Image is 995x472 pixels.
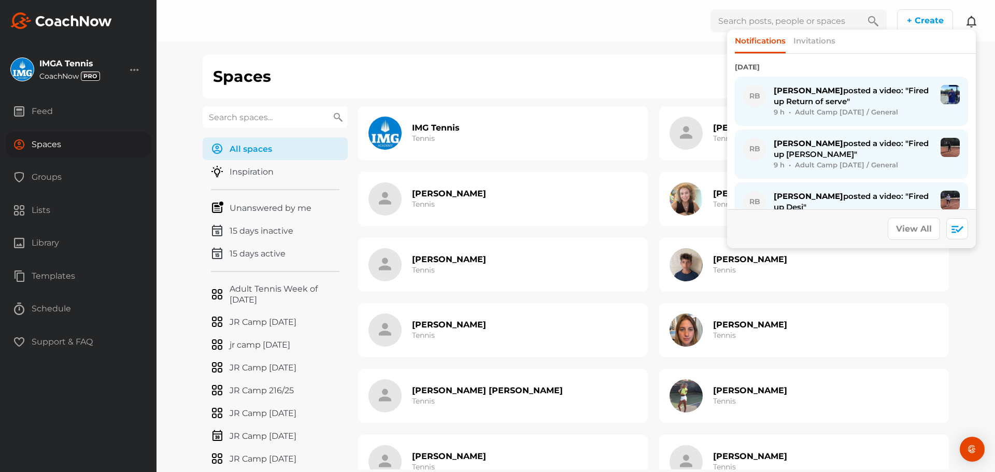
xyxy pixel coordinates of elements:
[710,10,860,32] input: Search posts, people or spaces
[230,283,339,305] p: Adult Tennis Week of [DATE]
[713,254,787,265] h2: [PERSON_NAME]
[230,408,296,419] p: JR Camp [DATE]
[10,12,112,29] img: svg+xml;base64,PHN2ZyB3aWR0aD0iMTk2IiBoZWlnaHQ9IjMyIiB2aWV3Qm94PSIwIDAgMTk2IDMyIiBmaWxsPSJub25lIi...
[713,133,736,144] h3: Tennis
[412,265,435,276] h3: Tennis
[203,106,348,128] input: Search spaces...
[735,77,968,126] button: RB [PERSON_NAME]posted a video: "Fired up Return of serve" 9 h • Adult Camp [DATE] / General
[713,319,787,330] h2: [PERSON_NAME]
[211,247,223,260] img: menuIcon
[713,330,736,341] h3: Tennis
[735,62,968,73] label: [DATE]
[774,138,843,148] b: [PERSON_NAME]
[5,98,151,132] a: Feed
[5,296,151,329] a: Schedule
[211,338,223,351] img: menuIcon
[5,263,151,296] a: Templates
[230,317,296,327] p: JR Camp [DATE]
[897,9,953,32] button: + Create
[230,362,296,373] p: JR Camp [DATE]
[774,191,929,212] span: posted a video: "Fired up Desi"
[713,396,736,407] h3: Tennis
[230,339,290,350] p: jr camp [DATE]
[412,133,435,144] h3: Tennis
[670,117,703,150] img: icon
[230,453,296,464] p: JR Camp [DATE]
[6,230,151,256] div: Library
[39,60,100,68] div: IMGA Tennis
[713,385,787,396] h2: [PERSON_NAME]
[368,182,402,216] img: icon
[368,117,402,150] img: icon
[6,296,151,322] div: Schedule
[230,166,274,177] p: Inspiration
[888,218,940,240] a: View All
[6,329,151,355] div: Support & FAQ
[774,160,933,170] div: 9 h • Adult Camp [DATE] / General
[735,130,968,179] button: RB [PERSON_NAME]posted a video: "Fired up [PERSON_NAME]" 9 h • Adult Camp [DATE] / General
[5,197,151,231] a: Lists
[5,329,151,362] a: Support & FAQ
[412,254,486,265] h2: [PERSON_NAME]
[412,199,435,210] h3: Tennis
[230,431,296,441] p: JR Camp [DATE]
[211,224,223,237] img: menuIcon
[6,263,151,289] div: Templates
[412,122,460,133] h2: IMG Tennis
[670,313,703,347] img: icon
[211,165,223,178] img: menuIcon
[5,132,151,165] a: Spaces
[743,85,766,108] div: RB
[211,452,223,465] img: menuIcon
[735,182,968,232] button: RB [PERSON_NAME]posted a video: "Fired up Desi" 9 h • Adult Camp [DATE] / General
[743,191,766,213] div: RB
[670,379,703,412] img: icon
[713,265,736,276] h3: Tennis
[735,30,786,52] button: Notifications
[211,142,223,155] img: menuIcon
[793,30,835,52] button: Invitations
[743,138,766,161] div: RB
[230,203,311,213] p: Unanswered by me
[713,199,736,210] h3: Tennis
[412,188,486,199] h2: [PERSON_NAME]
[774,191,843,201] b: [PERSON_NAME]
[412,385,563,396] h2: [PERSON_NAME] [PERSON_NAME]
[774,107,933,118] div: 9 h • Adult Camp [DATE] / General
[230,385,294,396] p: JR Camp 216/25
[211,316,223,328] img: menuIcon
[713,122,787,133] h2: [PERSON_NAME]
[230,225,293,236] p: 15 days inactive
[211,361,223,374] img: menuIcon
[6,98,151,124] div: Feed
[774,85,929,106] span: posted a video: "Fired up Return of serve"
[211,407,223,419] img: menuIcon
[960,437,985,462] div: Open Intercom Messenger
[213,65,271,88] h1: Spaces
[6,197,151,223] div: Lists
[713,451,787,462] h2: [PERSON_NAME]
[5,230,151,263] a: Library
[670,248,703,281] img: icon
[6,132,151,158] div: Spaces
[11,58,34,81] img: square_fbd24ebe9e7d24b63c563b236df2e5b1.jpg
[211,384,223,396] img: menuIcon
[412,451,486,462] h2: [PERSON_NAME]
[412,319,486,330] h2: [PERSON_NAME]
[368,248,402,281] img: icon
[713,188,787,199] h2: [PERSON_NAME]
[368,379,402,412] img: icon
[5,164,151,197] a: Groups
[230,248,286,259] p: 15 days active
[6,164,151,190] div: Groups
[81,71,100,81] img: svg+xml;base64,PHN2ZyB3aWR0aD0iMzciIGhlaWdodD0iMTgiIHZpZXdCb3g9IjAgMCAzNyAxOCIgZmlsbD0ibm9uZSIgeG...
[211,202,223,214] img: menuIcon
[670,182,703,216] img: icon
[774,138,929,159] span: posted a video: "Fired up [PERSON_NAME]"
[368,313,402,347] img: icon
[211,288,223,301] img: menuIcon
[230,144,272,154] p: All spaces
[39,71,100,81] div: CoachNow
[211,430,223,442] img: menuIcon
[774,85,843,95] b: [PERSON_NAME]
